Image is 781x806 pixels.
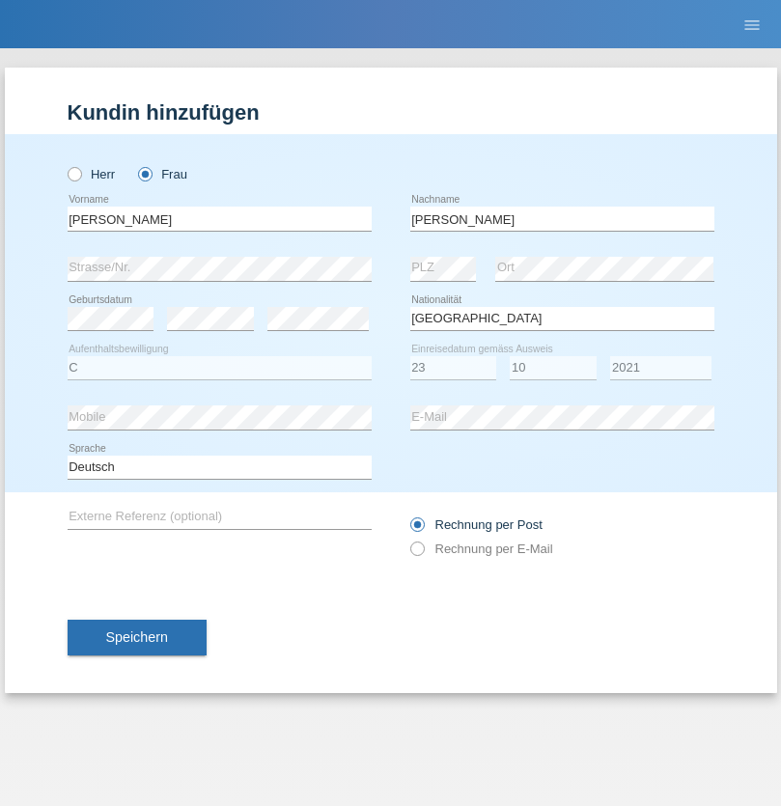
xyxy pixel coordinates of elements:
[410,542,553,556] label: Rechnung per E-Mail
[410,517,423,542] input: Rechnung per Post
[68,100,714,125] h1: Kundin hinzufügen
[410,542,423,566] input: Rechnung per E-Mail
[742,15,762,35] i: menu
[68,620,207,656] button: Speichern
[733,18,771,30] a: menu
[106,629,168,645] span: Speichern
[68,167,80,180] input: Herr
[68,167,116,181] label: Herr
[138,167,151,180] input: Frau
[410,517,543,532] label: Rechnung per Post
[138,167,187,181] label: Frau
